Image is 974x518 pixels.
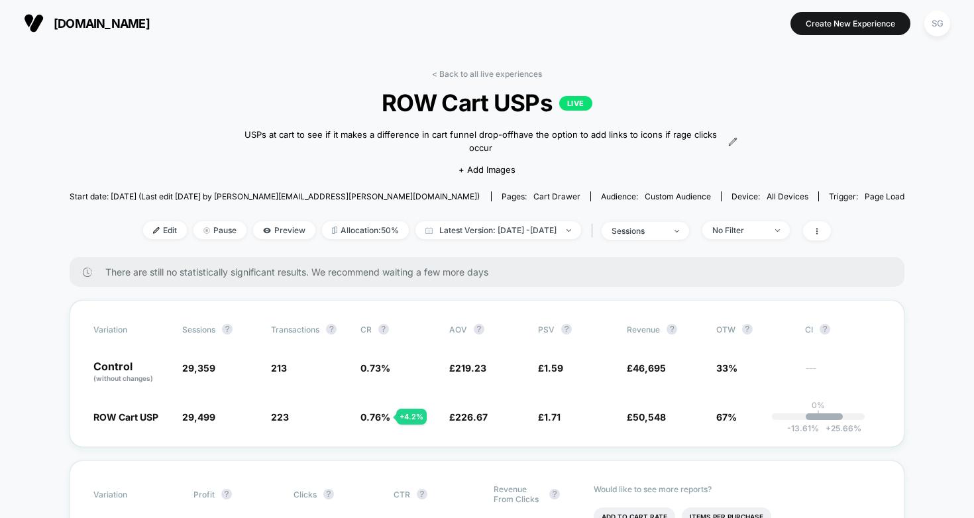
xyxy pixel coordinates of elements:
[93,324,166,335] span: Variation
[588,221,602,240] span: |
[601,191,711,201] div: Audience:
[153,227,160,234] img: edit
[787,423,819,433] span: -13.61 %
[716,411,737,423] span: 67%
[790,12,910,35] button: Create New Experience
[20,13,154,34] button: [DOMAIN_NAME]
[394,490,410,499] span: CTR
[449,362,486,374] span: £
[360,411,390,423] span: 0.76 %
[221,489,232,499] button: ?
[425,227,433,234] img: calendar
[538,325,555,335] span: PSV
[829,191,904,201] div: Trigger:
[360,325,372,335] span: CR
[143,221,187,239] span: Edit
[924,11,950,36] div: SG
[594,484,881,494] p: Would like to see more reports?
[24,13,44,33] img: Visually logo
[567,229,571,232] img: end
[70,191,480,201] span: Start date: [DATE] (Last edit [DATE] by [PERSON_NAME][EMAIL_ADDRESS][PERSON_NAME][DOMAIN_NAME])
[544,411,561,423] span: 1.71
[494,484,543,504] span: Revenue From Clicks
[271,362,287,374] span: 213
[253,221,315,239] span: Preview
[396,409,427,425] div: + 4.2 %
[182,362,215,374] span: 29,359
[455,411,488,423] span: 226.67
[817,410,820,420] p: |
[549,489,560,499] button: ?
[716,324,789,335] span: OTW
[54,17,150,30] span: [DOMAIN_NAME]
[633,411,666,423] span: 50,548
[203,227,210,234] img: end
[237,129,725,154] span: USPs at cart to see if it makes a difference in cart funnel drop-off﻿have the option to add links...
[323,489,334,499] button: ?
[93,411,158,423] span: ROW Cart USP
[712,225,765,235] div: No Filter
[455,362,486,374] span: 219.23
[326,324,337,335] button: ?
[432,69,542,79] a: < Back to all live experiences
[322,221,409,239] span: Allocation: 50%
[561,324,572,335] button: ?
[93,484,166,504] span: Variation
[378,324,389,335] button: ?
[538,362,563,374] span: £
[805,364,881,384] span: ---
[627,362,666,374] span: £
[474,324,484,335] button: ?
[294,490,317,499] span: Clicks
[271,325,319,335] span: Transactions
[805,324,878,335] span: CI
[449,325,467,335] span: AOV
[633,362,666,374] span: 46,695
[538,411,561,423] span: £
[716,362,737,374] span: 33%
[544,362,563,374] span: 1.59
[502,191,580,201] div: Pages:
[819,423,861,433] span: 25.66 %
[415,221,581,239] span: Latest Version: [DATE] - [DATE]
[559,96,592,111] p: LIVE
[826,423,831,433] span: +
[182,411,215,423] span: 29,499
[111,89,863,117] span: ROW Cart USPs
[627,411,666,423] span: £
[193,490,215,499] span: Profit
[742,324,753,335] button: ?
[865,191,904,201] span: Page Load
[93,361,169,384] p: Control
[93,374,153,382] span: (without changes)
[533,191,580,201] span: cart drawer
[775,229,780,232] img: end
[627,325,660,335] span: Revenue
[920,10,954,37] button: SG
[721,191,818,201] span: Device:
[222,324,233,335] button: ?
[667,324,677,335] button: ?
[675,230,679,233] img: end
[193,221,246,239] span: Pause
[812,400,825,410] p: 0%
[459,164,515,175] span: + Add Images
[417,489,427,499] button: ?
[612,226,665,236] div: sessions
[360,362,390,374] span: 0.73 %
[449,411,488,423] span: £
[182,325,215,335] span: Sessions
[271,411,289,423] span: 223
[820,324,830,335] button: ?
[645,191,711,201] span: Custom Audience
[332,227,337,234] img: rebalance
[767,191,808,201] span: all devices
[105,266,879,278] span: There are still no statistically significant results. We recommend waiting a few more days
